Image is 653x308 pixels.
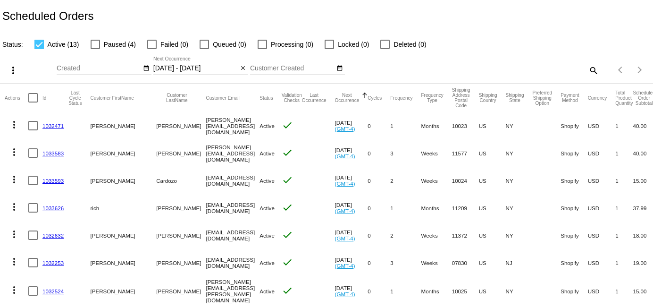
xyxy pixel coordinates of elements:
mat-cell: Months [421,276,452,306]
mat-cell: Weeks [421,167,452,194]
span: Active [260,123,275,129]
mat-cell: USD [588,167,616,194]
mat-cell: US [479,112,506,139]
mat-cell: USD [588,276,616,306]
mat-cell: 2 [390,167,421,194]
mat-cell: NY [506,194,533,222]
button: Change sorting for CurrencyIso [588,95,607,101]
mat-cell: Cardozo [156,167,206,194]
mat-icon: date_range [336,65,343,72]
mat-cell: Months [421,112,452,139]
button: Change sorting for LastProcessingCycleId [68,90,82,106]
a: 1033626 [42,205,64,211]
mat-cell: Shopify [561,276,587,306]
span: Deleted (0) [393,39,426,50]
span: Active [260,288,275,294]
mat-cell: 1 [615,167,633,194]
mat-cell: 11372 [452,222,479,249]
mat-icon: search [587,63,599,77]
mat-cell: 1 [615,276,633,306]
mat-icon: more_vert [8,174,20,185]
mat-cell: NY [506,167,533,194]
mat-cell: NY [506,112,533,139]
span: Active (13) [48,39,79,50]
a: 1032524 [42,288,64,294]
mat-cell: [PERSON_NAME] [156,276,206,306]
mat-cell: USD [588,112,616,139]
span: Active [260,150,275,156]
span: Locked (0) [338,39,369,50]
a: (GMT-4) [335,235,355,241]
mat-cell: US [479,222,506,249]
mat-cell: NY [506,139,533,167]
a: (GMT-4) [335,126,355,132]
mat-cell: 0 [368,112,390,139]
mat-cell: [EMAIL_ADDRESS][DOMAIN_NAME] [206,249,260,276]
span: Status: [2,41,23,48]
mat-cell: 11577 [452,139,479,167]
mat-cell: [PERSON_NAME] [90,222,156,249]
mat-icon: more_vert [8,284,20,296]
mat-header-cell: Actions [5,84,28,112]
button: Change sorting for CustomerEmail [206,95,240,101]
mat-cell: Shopify [561,112,587,139]
mat-cell: Weeks [421,249,452,276]
mat-cell: 0 [368,222,390,249]
mat-cell: [EMAIL_ADDRESS][DOMAIN_NAME] [206,222,260,249]
a: (GMT-4) [335,291,355,297]
mat-cell: Weeks [421,222,452,249]
mat-cell: 11209 [452,194,479,222]
mat-cell: 1 [615,139,633,167]
mat-cell: NJ [506,249,533,276]
mat-cell: [PERSON_NAME] [90,112,156,139]
mat-cell: [PERSON_NAME][EMAIL_ADDRESS][DOMAIN_NAME] [206,139,260,167]
mat-cell: NY [506,222,533,249]
mat-icon: check [282,147,293,158]
mat-cell: 1 [615,112,633,139]
mat-cell: USD [588,194,616,222]
mat-cell: 1 [390,194,421,222]
mat-icon: close [240,65,246,72]
mat-header-cell: Validation Checks [282,84,302,112]
mat-cell: Shopify [561,194,587,222]
mat-cell: 10023 [452,112,479,139]
mat-cell: [DATE] [335,222,368,249]
mat-cell: NY [506,276,533,306]
input: Created [57,65,142,72]
mat-cell: 0 [368,249,390,276]
mat-cell: Shopify [561,249,587,276]
a: 1033593 [42,178,64,184]
mat-cell: [DATE] [335,167,368,194]
mat-cell: 0 [368,194,390,222]
button: Change sorting for FrequencyType [421,93,443,103]
mat-cell: [PERSON_NAME] [156,112,206,139]
input: Customer Created [250,65,335,72]
button: Change sorting for Frequency [390,95,412,101]
mat-cell: Months [421,194,452,222]
mat-icon: check [282,285,293,296]
mat-cell: USD [588,249,616,276]
input: Next Occurrence [153,65,238,72]
a: 1033583 [42,150,64,156]
mat-icon: check [282,174,293,186]
button: Change sorting for Status [260,95,273,101]
mat-cell: USD [588,222,616,249]
mat-icon: more_vert [8,65,19,76]
mat-cell: 07830 [452,249,479,276]
mat-cell: 1 [615,249,633,276]
mat-cell: USD [588,139,616,167]
button: Change sorting for ShippingPostcode [452,87,470,108]
button: Change sorting for NextOccurrenceUtc [335,93,360,103]
span: Processing (0) [271,39,313,50]
a: (GMT-4) [335,208,355,214]
mat-cell: Weeks [421,139,452,167]
button: Previous page [611,60,630,79]
span: Active [260,205,275,211]
mat-cell: [PERSON_NAME] [156,222,206,249]
mat-icon: check [282,202,293,213]
a: (GMT-4) [335,263,355,269]
a: 1032253 [42,260,64,266]
mat-cell: Shopify [561,167,587,194]
button: Change sorting for Id [42,95,46,101]
button: Change sorting for ShippingState [506,93,524,103]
